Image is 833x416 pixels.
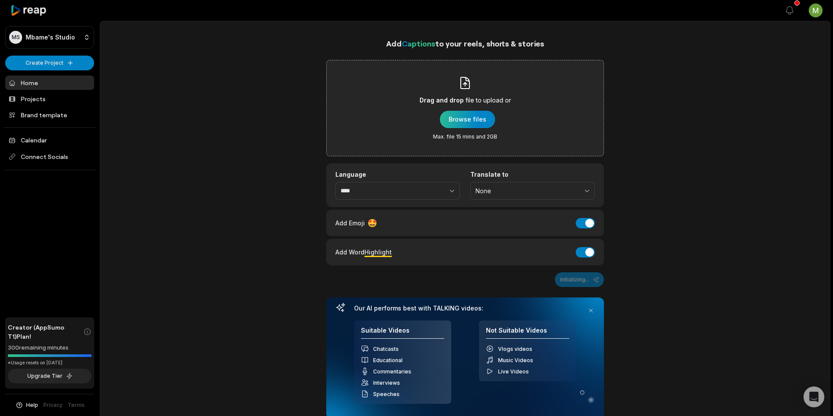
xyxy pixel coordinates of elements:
[5,76,94,90] a: Home
[367,217,377,229] span: 🤩
[476,187,577,195] span: None
[5,108,94,122] a: Brand template
[5,149,94,165] span: Connect Socials
[68,401,85,409] a: Terms
[466,95,511,106] span: file to upload or
[373,357,403,363] span: Educational
[470,182,595,200] button: None
[326,37,604,50] h1: Add to your reels, shorts & stories
[373,391,400,397] span: Speeches
[335,218,365,228] span: Add Emoji
[373,346,399,352] span: Chatcasts
[486,327,569,339] h4: Not Suitable Videos
[433,133,497,140] span: Max. file 15 mins and 2GB
[8,369,92,383] button: Upgrade Tier
[335,246,392,258] div: Add Word
[26,33,75,41] p: Mbame's Studio
[470,171,595,178] label: Translate to
[373,368,411,375] span: Commentaries
[402,39,435,48] span: Captions
[9,31,22,44] div: MS
[373,380,400,386] span: Interviews
[498,346,532,352] span: Vlogs videos
[364,248,392,256] span: Highlight
[8,323,83,341] span: Creator (AppSumo T1) Plan!
[420,95,464,106] span: Drag and drop
[5,133,94,147] a: Calendar
[43,401,62,409] a: Privacy
[361,327,444,339] h4: Suitable Videos
[8,343,92,352] div: 300 remaining minutes
[335,171,460,178] label: Language
[498,357,533,363] span: Music Videos
[8,360,92,366] div: *Usage resets on [DATE]
[440,111,495,128] button: Drag and dropfile to upload orMax. file 15 mins and 2GB
[5,92,94,106] a: Projects
[5,56,94,70] button: Create Project
[15,401,38,409] button: Help
[26,401,38,409] span: Help
[354,304,576,312] h3: Our AI performs best with TALKING videos:
[803,386,824,407] div: Open Intercom Messenger
[498,368,529,375] span: Live Videos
